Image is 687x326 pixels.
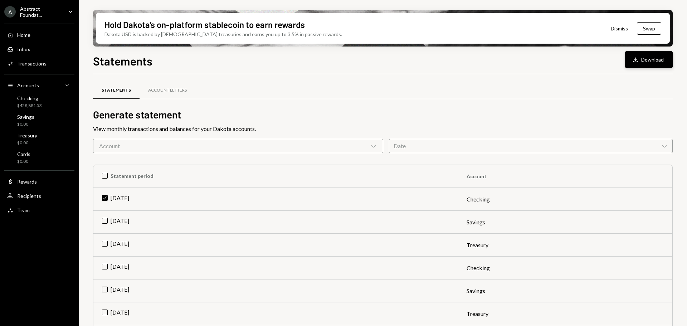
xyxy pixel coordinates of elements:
[17,207,30,213] div: Team
[17,121,34,127] div: $0.00
[4,43,74,55] a: Inbox
[458,302,672,325] td: Treasury
[17,60,47,67] div: Transactions
[4,57,74,70] a: Transactions
[4,204,74,216] a: Team
[458,211,672,234] td: Savings
[17,151,30,157] div: Cards
[4,112,74,129] a: Savings$0.00
[4,6,16,18] div: A
[17,95,42,101] div: Checking
[458,188,672,211] td: Checking
[625,51,673,68] button: Download
[17,82,39,88] div: Accounts
[17,179,37,185] div: Rewards
[148,87,187,93] div: Account Letters
[104,30,342,38] div: Dakota USD is backed by [DEMOGRAPHIC_DATA] treasuries and earns you up to 3.5% in passive rewards.
[104,19,305,30] div: Hold Dakota’s on-platform stablecoin to earn rewards
[17,103,42,109] div: $428,881.53
[389,139,673,153] div: Date
[4,130,74,147] a: Treasury$0.00
[458,165,672,188] th: Account
[4,93,74,110] a: Checking$428,881.53
[4,79,74,92] a: Accounts
[17,114,34,120] div: Savings
[17,193,41,199] div: Recipients
[93,139,383,153] div: Account
[637,22,661,35] button: Swap
[458,279,672,302] td: Savings
[602,20,637,37] button: Dismiss
[20,6,62,18] div: Abstract Foundat...
[4,189,74,202] a: Recipients
[102,87,131,93] div: Statements
[17,159,30,165] div: $0.00
[93,108,673,122] h2: Generate statement
[17,32,30,38] div: Home
[140,81,195,99] a: Account Letters
[458,234,672,257] td: Treasury
[17,46,30,52] div: Inbox
[17,140,37,146] div: $0.00
[458,257,672,279] td: Checking
[4,175,74,188] a: Rewards
[93,125,673,133] div: View monthly transactions and balances for your Dakota accounts.
[17,132,37,138] div: Treasury
[93,54,152,68] h1: Statements
[93,81,140,99] a: Statements
[4,149,74,166] a: Cards$0.00
[4,28,74,41] a: Home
